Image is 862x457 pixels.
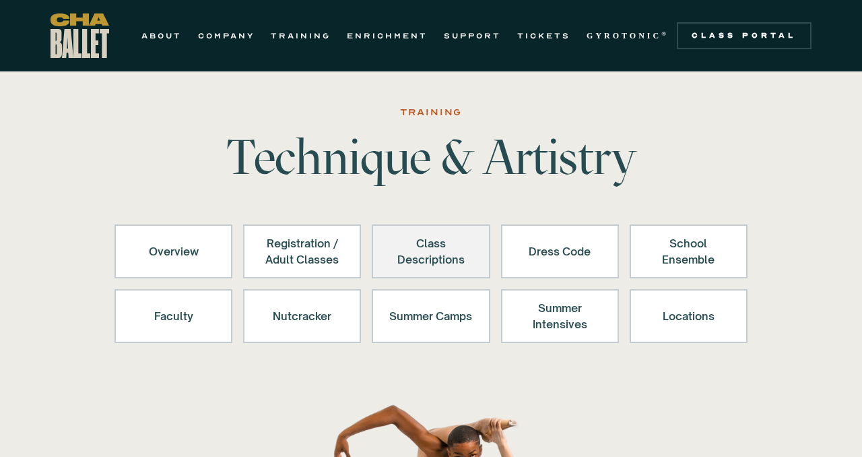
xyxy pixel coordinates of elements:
[519,235,601,268] div: Dress Code
[51,13,109,58] a: home
[243,289,361,343] a: Nutcracker
[372,224,490,278] a: Class Descriptions
[198,28,255,44] a: COMPANY
[114,224,232,278] a: Overview
[501,224,619,278] a: Dress Code
[647,235,730,268] div: School Ensemble
[519,300,601,332] div: Summer Intensives
[630,224,748,278] a: School Ensemble
[501,289,619,343] a: Summer Intensives
[243,224,361,278] a: Registration /Adult Classes
[132,235,215,268] div: Overview
[517,28,570,44] a: TICKETS
[271,28,331,44] a: TRAINING
[661,30,669,37] sup: ®
[372,289,490,343] a: Summer Camps
[677,22,811,49] a: Class Portal
[400,104,462,121] div: Training
[389,300,472,332] div: Summer Camps
[587,28,669,44] a: GYROTONIC®
[221,133,641,181] h1: Technique & Artistry
[587,31,661,40] strong: GYROTONIC
[389,235,472,268] div: Class Descriptions
[132,300,215,332] div: Faculty
[685,30,803,41] div: Class Portal
[347,28,428,44] a: ENRICHMENT
[261,235,343,268] div: Registration / Adult Classes
[630,289,748,343] a: Locations
[141,28,182,44] a: ABOUT
[261,300,343,332] div: Nutcracker
[647,300,730,332] div: Locations
[114,289,232,343] a: Faculty
[444,28,501,44] a: SUPPORT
